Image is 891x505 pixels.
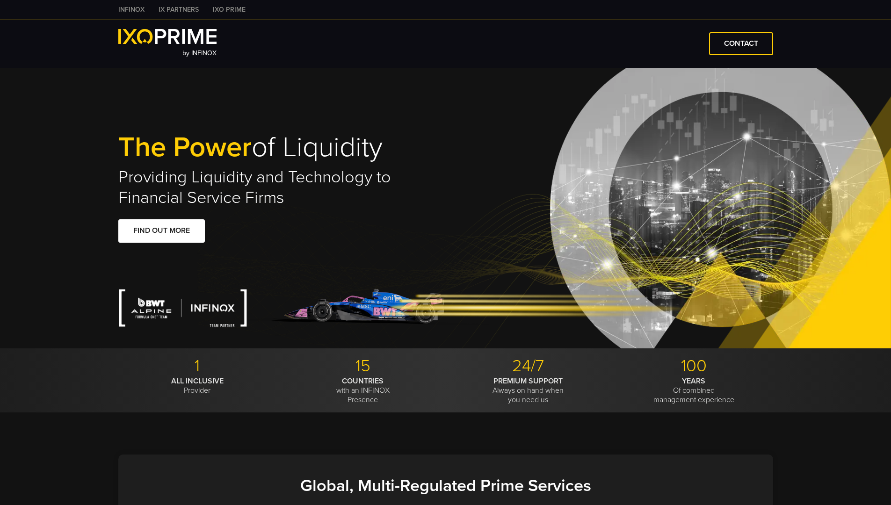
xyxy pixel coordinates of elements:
strong: ALL INCLUSIVE [171,376,224,386]
strong: YEARS [682,376,705,386]
a: by INFINOX [118,29,217,58]
p: Provider [118,376,277,395]
p: 1 [118,356,277,376]
span: by INFINOX [182,49,217,57]
p: Always on hand when you need us [449,376,608,404]
a: FIND OUT MORE [118,219,205,242]
span: The Power [118,130,252,164]
strong: COUNTRIES [342,376,384,386]
p: with an INFINOX Presence [283,376,442,404]
p: 100 [615,356,773,376]
a: IXO PRIME [206,5,253,14]
strong: Global, Multi-Regulated Prime Services [300,476,591,496]
h2: Providing Liquidity and Technology to Financial Service Firms [118,167,446,208]
strong: PREMIUM SUPPORT [493,376,563,386]
a: IX PARTNERS [152,5,206,14]
a: CONTACT [709,32,773,55]
p: 15 [283,356,442,376]
p: 24/7 [449,356,608,376]
a: INFINOX [111,5,152,14]
h1: of Liquidity [118,133,446,162]
p: Of combined management experience [615,376,773,404]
